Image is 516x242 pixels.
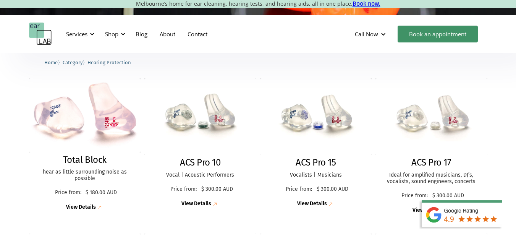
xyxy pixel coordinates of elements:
[432,193,464,199] p: $ 300.00 AUD
[180,157,220,168] h2: ACS Pro 10
[100,23,128,45] div: Shop
[181,201,211,207] div: View Details
[66,30,87,38] div: Services
[383,172,480,185] p: Ideal for amplified musicians, DJ’s, vocalists, sound engineers, concerts
[63,58,87,67] li: 〉
[66,204,96,211] div: View Details
[260,78,372,208] a: ACS Pro 15ACS Pro 15Vocalists | MusiciansPrice from:$ 300.00 AUDView Details
[63,154,107,166] h2: Total Block
[44,60,58,65] span: Home
[87,58,131,66] a: Hearing Protection
[63,58,82,66] a: Category
[296,157,336,168] h2: ACS Pro 15
[86,190,117,196] p: $ 180.00 AUD
[29,78,141,211] a: Total BlockTotal Blockhear as little surrounding noise as possiblePrice from:$ 180.00 AUDView Det...
[411,157,451,168] h2: ACS Pro 17
[105,30,118,38] div: Shop
[44,58,63,67] li: 〉
[152,172,249,179] p: Vocal | Acoustic Performers
[37,169,133,182] p: hear as little surrounding noise as possible
[63,60,82,65] span: Category
[283,186,315,193] p: Price from:
[317,186,348,193] p: $ 300.00 AUD
[399,193,430,199] p: Price from:
[412,207,442,214] div: View Details
[268,172,364,179] p: Vocalists | Musicians
[144,78,256,208] a: ACS Pro 10ACS Pro 10Vocal | Acoustic PerformersPrice from:$ 300.00 AUDView Details
[349,23,394,45] div: Call Now
[52,190,84,196] p: Price from:
[375,78,487,214] a: ACS Pro 17ACS Pro 17Ideal for amplified musicians, DJ’s, vocalists, sound engineers, concertsPric...
[61,23,97,45] div: Services
[260,78,372,155] img: ACS Pro 15
[144,78,256,155] img: ACS Pro 10
[375,78,487,155] img: ACS Pro 17
[398,26,478,42] a: Book an appointment
[355,30,378,38] div: Call Now
[297,201,327,207] div: View Details
[129,23,154,45] a: Blog
[201,186,233,193] p: $ 300.00 AUD
[29,23,52,45] a: home
[181,23,214,45] a: Contact
[44,58,58,66] a: Home
[168,186,199,193] p: Price from:
[154,23,181,45] a: About
[87,60,131,65] span: Hearing Protection
[29,78,141,153] img: Total Block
